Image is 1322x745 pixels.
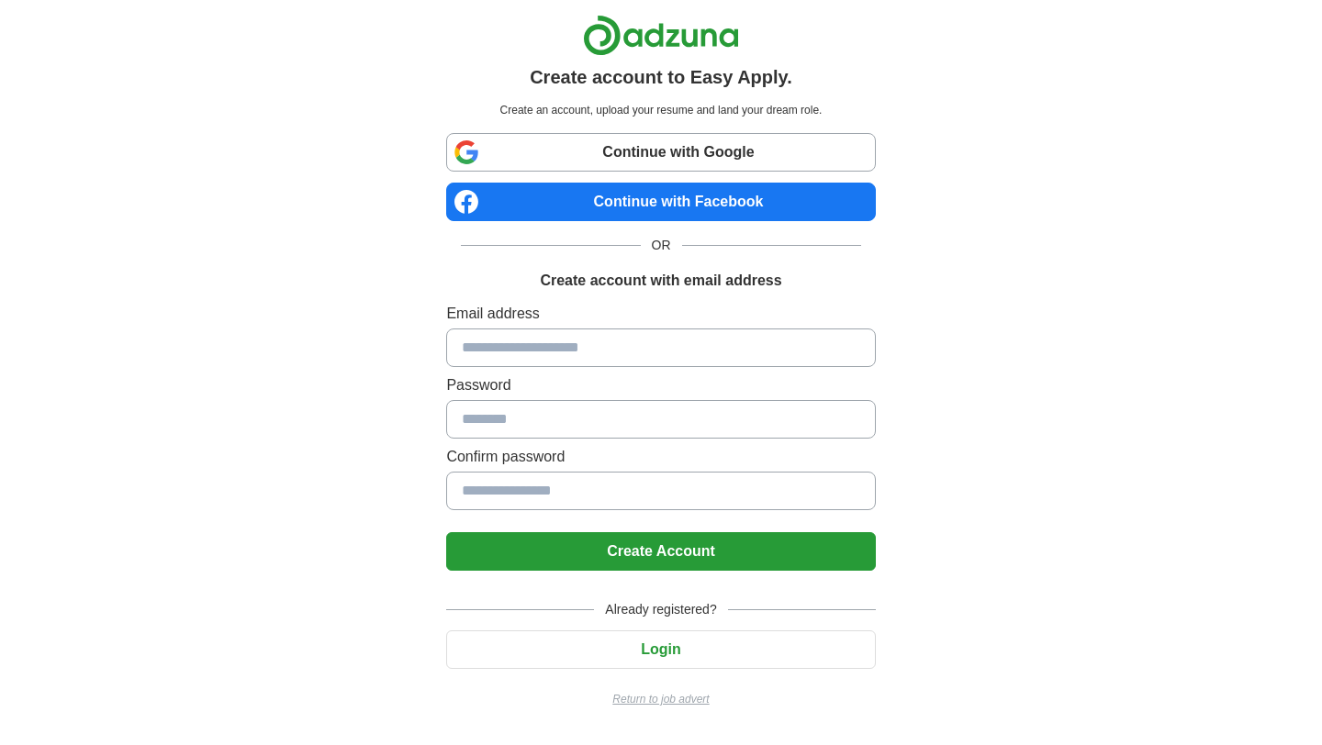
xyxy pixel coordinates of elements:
a: Login [446,641,875,657]
span: OR [641,236,682,255]
a: Continue with Google [446,133,875,172]
h1: Create account to Easy Apply. [530,63,792,91]
button: Login [446,630,875,669]
label: Confirm password [446,446,875,468]
span: Already registered? [594,600,727,619]
button: Create Account [446,532,875,571]
label: Email address [446,303,875,325]
a: Continue with Facebook [446,183,875,221]
p: Create an account, upload your resume and land your dream role. [450,102,871,118]
a: Return to job advert [446,691,875,707]
h1: Create account with email address [540,270,781,292]
label: Password [446,374,875,396]
img: Adzuna logo [583,15,739,56]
